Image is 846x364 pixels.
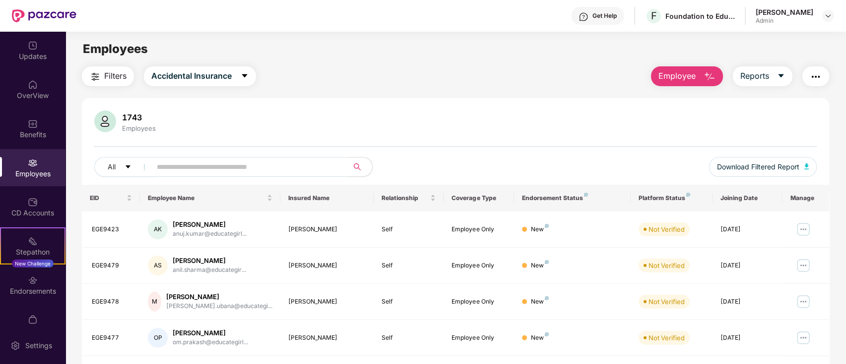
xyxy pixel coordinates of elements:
div: Employee Only [452,261,506,270]
div: [DATE] [720,333,775,343]
img: svg+xml;base64,PHN2ZyBpZD0iSGVscC0zMngzMiIgeG1sbnM9Imh0dHA6Ly93d3cudzMub3JnLzIwMDAvc3ZnIiB3aWR0aD... [579,12,588,22]
div: [PERSON_NAME] [173,220,247,229]
span: Employee [658,70,696,82]
img: svg+xml;base64,PHN2ZyBpZD0iQ0RfQWNjb3VudHMiIGRhdGEtbmFtZT0iQ0QgQWNjb3VudHMiIHhtbG5zPSJodHRwOi8vd3... [28,197,38,207]
img: svg+xml;base64,PHN2ZyB4bWxucz0iaHR0cDovL3d3dy53My5vcmcvMjAwMC9zdmciIHdpZHRoPSI4IiBoZWlnaHQ9IjgiIH... [584,193,588,197]
div: Employees [120,124,158,132]
img: svg+xml;base64,PHN2ZyBpZD0iU2V0dGluZy0yMHgyMCIgeG1sbnM9Imh0dHA6Ly93d3cudzMub3JnLzIwMDAvc3ZnIiB3aW... [10,341,20,351]
div: New [531,261,549,270]
span: Accidental Insurance [151,70,232,82]
th: Insured Name [280,185,374,211]
div: Not Verified [649,260,685,270]
img: svg+xml;base64,PHN2ZyB4bWxucz0iaHR0cDovL3d3dy53My5vcmcvMjAwMC9zdmciIHdpZHRoPSIyNCIgaGVpZ2h0PSIyNC... [810,71,822,83]
img: svg+xml;base64,PHN2ZyB4bWxucz0iaHR0cDovL3d3dy53My5vcmcvMjAwMC9zdmciIHhtbG5zOnhsaW5rPSJodHRwOi8vd3... [804,163,809,169]
span: caret-down [241,72,249,81]
img: svg+xml;base64,PHN2ZyBpZD0iTXlfT3JkZXJzIiBkYXRhLW5hbWU9Ik15IE9yZGVycyIgeG1sbnM9Imh0dHA6Ly93d3cudz... [28,314,38,324]
img: svg+xml;base64,PHN2ZyBpZD0iRW5kb3JzZW1lbnRzIiB4bWxucz0iaHR0cDovL3d3dy53My5vcmcvMjAwMC9zdmciIHdpZH... [28,275,38,285]
div: Self [382,261,436,270]
div: Self [382,225,436,234]
img: svg+xml;base64,PHN2ZyB4bWxucz0iaHR0cDovL3d3dy53My5vcmcvMjAwMC9zdmciIHdpZHRoPSIyMSIgaGVpZ2h0PSIyMC... [28,236,38,246]
div: Settings [22,341,55,351]
div: Not Verified [649,333,685,343]
div: [PERSON_NAME] [756,7,813,17]
span: caret-down [777,72,785,81]
div: [DATE] [720,297,775,307]
img: New Pazcare Logo [12,9,76,22]
div: [DATE] [720,225,775,234]
div: [PERSON_NAME] [166,292,272,302]
img: manageButton [795,221,811,237]
span: Employees [83,42,148,56]
button: Filters [82,66,134,86]
div: M [148,292,161,312]
div: anil.sharma@educategir... [173,265,246,275]
div: New [531,297,549,307]
span: search [348,163,367,171]
img: svg+xml;base64,PHN2ZyB4bWxucz0iaHR0cDovL3d3dy53My5vcmcvMjAwMC9zdmciIHdpZHRoPSI4IiBoZWlnaHQ9IjgiIH... [545,224,549,228]
span: Download Filtered Report [717,161,799,172]
img: manageButton [795,294,811,310]
div: EGE9479 [92,261,132,270]
img: svg+xml;base64,PHN2ZyB4bWxucz0iaHR0cDovL3d3dy53My5vcmcvMjAwMC9zdmciIHdpZHRoPSI4IiBoZWlnaHQ9IjgiIH... [686,193,690,197]
img: svg+xml;base64,PHN2ZyBpZD0iVXBkYXRlZCIgeG1sbnM9Imh0dHA6Ly93d3cudzMub3JnLzIwMDAvc3ZnIiB3aWR0aD0iMj... [28,41,38,51]
div: Self [382,333,436,343]
div: [DATE] [720,261,775,270]
div: Self [382,297,436,307]
img: svg+xml;base64,PHN2ZyB4bWxucz0iaHR0cDovL3d3dy53My5vcmcvMjAwMC9zdmciIHdpZHRoPSIyNCIgaGVpZ2h0PSIyNC... [89,71,101,83]
img: svg+xml;base64,PHN2ZyB4bWxucz0iaHR0cDovL3d3dy53My5vcmcvMjAwMC9zdmciIHdpZHRoPSI4IiBoZWlnaHQ9IjgiIH... [545,296,549,300]
div: New [531,225,549,234]
div: anuj.kumar@educategirl... [173,229,247,239]
div: EGE9423 [92,225,132,234]
img: manageButton [795,258,811,273]
div: AS [148,256,168,275]
div: Stepathon [1,247,65,257]
div: [PERSON_NAME] [288,261,366,270]
div: EGE9478 [92,297,132,307]
th: Coverage Type [444,185,514,211]
img: svg+xml;base64,PHN2ZyB4bWxucz0iaHR0cDovL3d3dy53My5vcmcvMjAwMC9zdmciIHdpZHRoPSI4IiBoZWlnaHQ9IjgiIH... [545,332,549,336]
div: Not Verified [649,224,685,234]
div: Employee Only [452,297,506,307]
img: svg+xml;base64,PHN2ZyBpZD0iRHJvcGRvd24tMzJ4MzIiIHhtbG5zPSJodHRwOi8vd3d3LnczLm9yZy8yMDAwL3N2ZyIgd2... [824,12,832,20]
div: Platform Status [639,194,705,202]
span: Relationship [382,194,428,202]
img: svg+xml;base64,PHN2ZyBpZD0iSG9tZSIgeG1sbnM9Imh0dHA6Ly93d3cudzMub3JnLzIwMDAvc3ZnIiB3aWR0aD0iMjAiIG... [28,80,38,90]
div: [PERSON_NAME] [173,328,248,338]
span: caret-down [125,163,131,171]
span: All [108,161,116,172]
th: Manage [782,185,829,211]
img: svg+xml;base64,PHN2ZyB4bWxucz0iaHR0cDovL3d3dy53My5vcmcvMjAwMC9zdmciIHhtbG5zOnhsaW5rPSJodHRwOi8vd3... [94,110,116,132]
div: Employee Only [452,225,506,234]
div: EGE9477 [92,333,132,343]
div: [PERSON_NAME] [288,333,366,343]
div: Not Verified [649,297,685,307]
th: Relationship [374,185,444,211]
div: Admin [756,17,813,25]
img: svg+xml;base64,PHN2ZyB4bWxucz0iaHR0cDovL3d3dy53My5vcmcvMjAwMC9zdmciIHhtbG5zOnhsaW5rPSJodHRwOi8vd3... [704,71,716,83]
button: Accidental Insurancecaret-down [144,66,256,86]
div: New Challenge [12,260,54,267]
img: svg+xml;base64,PHN2ZyB4bWxucz0iaHR0cDovL3d3dy53My5vcmcvMjAwMC9zdmciIHdpZHRoPSI4IiBoZWlnaHQ9IjgiIH... [545,260,549,264]
img: svg+xml;base64,PHN2ZyBpZD0iQmVuZWZpdHMiIHhtbG5zPSJodHRwOi8vd3d3LnczLm9yZy8yMDAwL3N2ZyIgd2lkdGg9Ij... [28,119,38,129]
div: [PERSON_NAME].ubana@educategi... [166,302,272,311]
div: Endorsement Status [522,194,623,202]
button: Download Filtered Report [709,157,817,177]
th: Joining Date [713,185,782,211]
span: Employee Name [148,194,264,202]
div: Get Help [592,12,617,20]
span: EID [90,194,125,202]
span: F [651,10,657,22]
div: [PERSON_NAME] [173,256,246,265]
span: Filters [104,70,127,82]
img: manageButton [795,330,811,346]
div: Employee Only [452,333,506,343]
div: AK [148,219,168,239]
button: search [348,157,373,177]
button: Employee [651,66,723,86]
span: Reports [740,70,769,82]
div: [PERSON_NAME] [288,225,366,234]
th: EID [82,185,140,211]
th: Employee Name [140,185,280,211]
button: Allcaret-down [94,157,155,177]
div: [PERSON_NAME] [288,297,366,307]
